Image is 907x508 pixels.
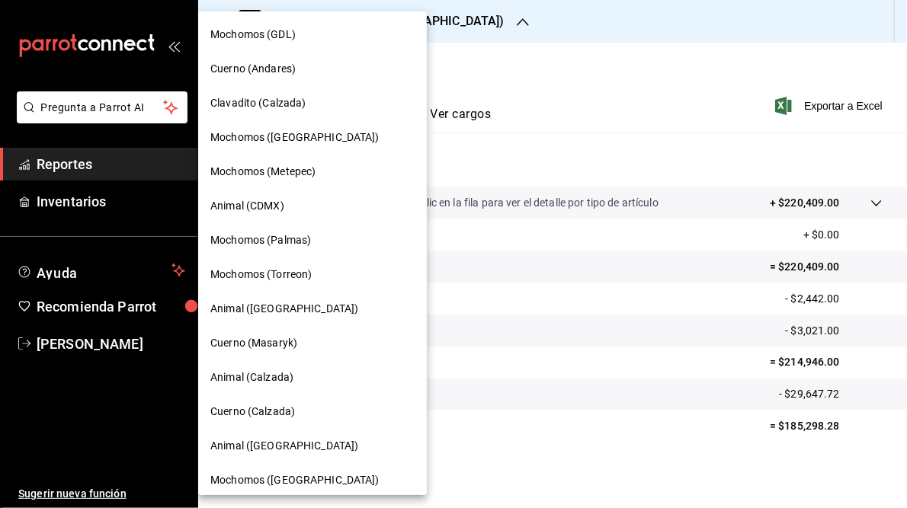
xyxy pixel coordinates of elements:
div: Mochomos ([GEOGRAPHIC_DATA]) [198,463,427,497]
span: Cuerno (Calzada) [210,404,295,420]
span: Mochomos (Metepec) [210,164,316,180]
div: Cuerno (Masaryk) [198,326,427,360]
span: Mochomos ([GEOGRAPHIC_DATA]) [210,472,380,488]
div: Cuerno (Andares) [198,52,427,86]
div: Mochomos (Metepec) [198,155,427,189]
div: Animal ([GEOGRAPHIC_DATA]) [198,429,427,463]
div: Animal (CDMX) [198,189,427,223]
div: Animal ([GEOGRAPHIC_DATA]) [198,292,427,326]
span: Animal (Calzada) [210,369,293,385]
div: Mochomos (Torreon) [198,257,427,292]
div: Clavadito (Calzada) [198,86,427,120]
span: Mochomos (GDL) [210,27,296,43]
span: Mochomos (Palmas) [210,232,311,248]
div: Mochomos ([GEOGRAPHIC_DATA]) [198,120,427,155]
div: Cuerno (Calzada) [198,395,427,429]
span: Animal ([GEOGRAPHIC_DATA]) [210,438,358,454]
div: Mochomos (GDL) [198,18,427,52]
span: Cuerno (Masaryk) [210,335,297,351]
div: Mochomos (Palmas) [198,223,427,257]
span: Clavadito (Calzada) [210,95,306,111]
span: Animal ([GEOGRAPHIC_DATA]) [210,301,358,317]
span: Cuerno (Andares) [210,61,296,77]
span: Mochomos ([GEOGRAPHIC_DATA]) [210,129,380,145]
div: Animal (Calzada) [198,360,427,395]
span: Mochomos (Torreon) [210,267,312,283]
span: Animal (CDMX) [210,198,284,214]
